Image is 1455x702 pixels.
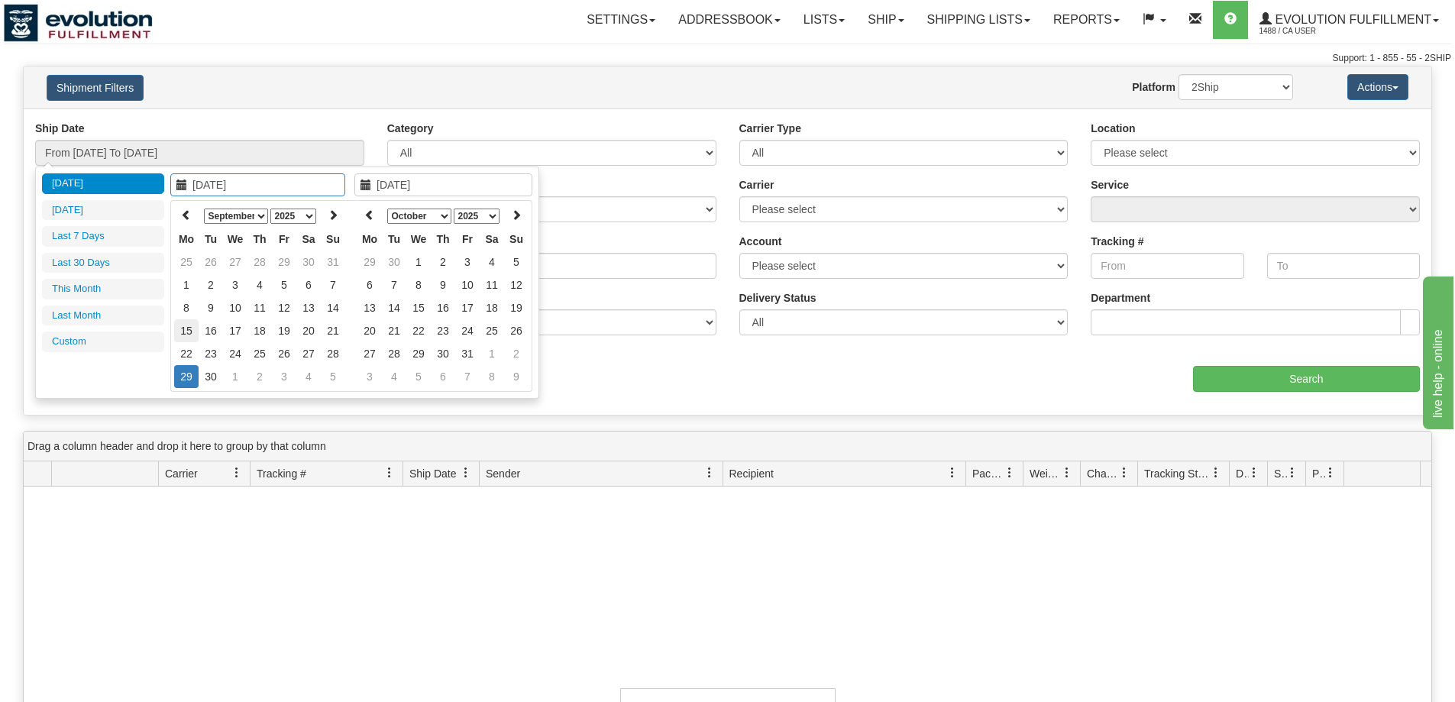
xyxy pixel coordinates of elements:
[11,9,141,27] div: live help - online
[739,121,801,136] label: Carrier Type
[455,273,480,296] td: 10
[1111,460,1137,486] a: Charge filter column settings
[431,228,455,251] th: Th
[321,319,345,342] td: 21
[199,273,223,296] td: 2
[174,251,199,273] td: 25
[321,342,345,365] td: 28
[247,251,272,273] td: 28
[792,1,856,39] a: Lists
[321,296,345,319] td: 14
[1203,460,1229,486] a: Tracking Status filter column settings
[387,121,434,136] label: Category
[480,296,504,319] td: 18
[174,319,199,342] td: 15
[296,319,321,342] td: 20
[42,279,164,299] li: This Month
[739,234,782,249] label: Account
[431,319,455,342] td: 23
[1091,290,1150,306] label: Department
[1259,24,1374,39] span: 1488 / CA User
[575,1,667,39] a: Settings
[223,273,247,296] td: 3
[406,228,431,251] th: We
[4,4,153,42] img: logo1488.jpg
[24,432,1431,461] div: grid grouping header
[357,365,382,388] td: 3
[406,319,431,342] td: 22
[1091,253,1243,279] input: From
[42,226,164,247] li: Last 7 Days
[480,342,504,365] td: 1
[357,342,382,365] td: 27
[504,251,529,273] td: 5
[739,177,774,192] label: Carrier
[223,296,247,319] td: 10
[382,342,406,365] td: 28
[47,75,144,101] button: Shipment Filters
[174,273,199,296] td: 1
[377,460,403,486] a: Tracking # filter column settings
[272,342,296,365] td: 26
[1091,177,1129,192] label: Service
[42,173,164,194] li: [DATE]
[455,296,480,319] td: 17
[1312,466,1325,481] span: Pickup Status
[504,342,529,365] td: 2
[1144,466,1211,481] span: Tracking Status
[199,296,223,319] td: 9
[174,365,199,388] td: 29
[199,228,223,251] th: Tu
[431,251,455,273] td: 2
[406,251,431,273] td: 1
[357,296,382,319] td: 13
[455,228,480,251] th: Fr
[480,251,504,273] td: 4
[406,342,431,365] td: 29
[997,460,1023,486] a: Packages filter column settings
[296,296,321,319] td: 13
[247,365,272,388] td: 2
[42,332,164,352] li: Custom
[382,365,406,388] td: 4
[382,319,406,342] td: 21
[42,306,164,326] li: Last Month
[224,460,250,486] a: Carrier filter column settings
[406,273,431,296] td: 8
[739,290,816,306] label: Delivery Status
[272,273,296,296] td: 5
[480,273,504,296] td: 11
[296,365,321,388] td: 4
[1030,466,1062,481] span: Weight
[199,251,223,273] td: 26
[357,228,382,251] th: Mo
[199,319,223,342] td: 16
[431,296,455,319] td: 16
[480,365,504,388] td: 8
[357,251,382,273] td: 29
[972,466,1004,481] span: Packages
[165,466,198,481] span: Carrier
[272,251,296,273] td: 29
[223,319,247,342] td: 17
[382,228,406,251] th: Tu
[667,1,792,39] a: Addressbook
[455,251,480,273] td: 3
[199,365,223,388] td: 30
[939,460,965,486] a: Recipient filter column settings
[174,228,199,251] th: Mo
[174,342,199,365] td: 22
[272,365,296,388] td: 3
[223,228,247,251] th: We
[321,365,345,388] td: 5
[223,342,247,365] td: 24
[453,460,479,486] a: Ship Date filter column settings
[1054,460,1080,486] a: Weight filter column settings
[296,342,321,365] td: 27
[480,319,504,342] td: 25
[199,342,223,365] td: 23
[247,342,272,365] td: 25
[504,319,529,342] td: 26
[272,228,296,251] th: Fr
[1132,79,1175,95] label: Platform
